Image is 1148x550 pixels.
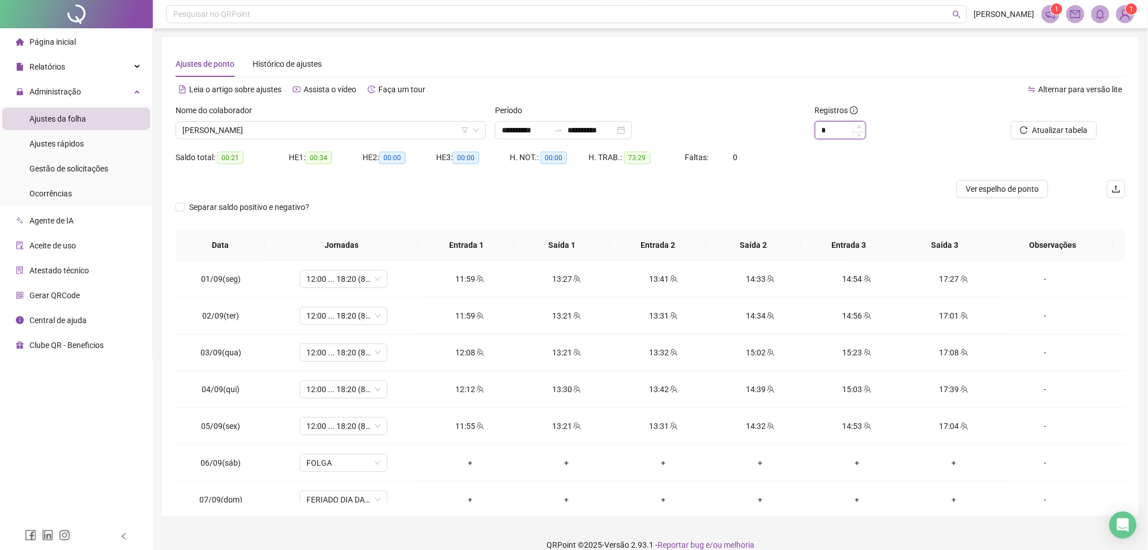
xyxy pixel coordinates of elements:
th: Saída 1 [514,230,610,261]
div: 11:55 [430,420,509,432]
span: team [766,385,775,393]
span: Decrease Value [853,132,865,139]
div: 17:01 [915,310,993,322]
div: + [430,493,509,506]
sup: Atualize o seu contato no menu Meus Dados [1126,3,1137,15]
span: team [669,349,678,356]
div: 15:02 [721,346,800,359]
span: team [959,349,968,356]
div: 13:31 [624,310,703,322]
div: 14:39 [721,383,800,396]
span: gift [16,341,24,349]
th: Entrada 3 [801,230,897,261]
span: qrcode [16,291,24,299]
div: 13:32 [624,346,703,359]
span: Clube QR - Beneficios [29,341,104,350]
div: + [818,457,897,469]
sup: 1 [1051,3,1062,15]
div: 13:42 [624,383,703,396]
div: - [1012,457,1078,469]
span: Ajustes rápidos [29,139,84,148]
span: team [475,422,484,430]
span: 00:34 [305,152,332,164]
span: info-circle [16,316,24,324]
div: H. NOT.: [510,151,589,164]
span: Versão [604,540,629,549]
span: team [572,422,581,430]
div: 11:59 [430,273,509,285]
span: upload [1112,184,1121,194]
span: Administração [29,87,81,96]
div: 14:53 [818,420,897,432]
th: Observações [992,230,1114,261]
span: 04/09(qui) [202,385,240,394]
span: 03/09(qua) [200,348,241,357]
span: team [669,385,678,393]
span: Atestado técnico [29,266,89,275]
span: team [669,422,678,430]
th: Jornadas [264,230,419,261]
span: down [473,127,480,134]
span: team [959,312,968,320]
th: Saída 3 [897,230,993,261]
span: 0 [733,153,738,162]
span: Aceite de uso [29,241,76,250]
span: solution [16,267,24,274]
div: 13:41 [624,273,703,285]
span: notification [1045,9,1056,19]
span: 12:00 ... 18:20 (8 HORAS) [306,270,381,287]
span: Increase Value [853,122,865,132]
span: team [863,275,872,283]
span: left [120,532,128,540]
button: Ver espelho de ponto [957,180,1048,198]
span: team [475,349,484,356]
div: + [624,493,703,506]
span: down [857,134,861,137]
span: 05/09(sex) [201,422,240,431]
span: search [953,10,961,19]
span: bell [1095,9,1106,19]
span: team [766,349,775,356]
div: 13:27 [527,273,606,285]
div: 11:59 [430,310,509,322]
div: 13:30 [527,383,606,396]
span: team [572,312,581,320]
span: FOLGA [306,454,381,471]
div: + [818,493,897,506]
span: Central de ajuda [29,316,87,325]
span: 12:00 ... 18:20 (8 HORAS) [306,381,381,398]
div: + [430,457,509,469]
span: Leia o artigo sobre ajustes [189,85,281,94]
span: Assista o vídeo [304,85,356,94]
div: HE 1: [289,151,362,164]
div: 13:21 [527,420,606,432]
div: 14:34 [721,310,800,322]
div: 12:12 [430,383,509,396]
span: team [475,385,484,393]
label: Nome do colaborador [176,104,259,117]
div: 17:04 [915,420,993,432]
span: 73:29 [624,152,651,164]
span: team [959,422,968,430]
span: 12:00 ... 18:20 (8 HORAS) [306,418,381,435]
div: 14:54 [818,273,897,285]
span: team [572,275,581,283]
div: + [527,457,606,469]
span: 02/09(ter) [202,311,239,320]
span: up [857,125,861,129]
div: 13:21 [527,310,606,322]
div: + [527,493,606,506]
div: 14:32 [721,420,800,432]
span: Ajustes da folha [29,114,86,123]
span: team [959,385,968,393]
th: Entrada 2 [610,230,706,261]
span: facebook [25,530,36,541]
span: FERIADO DIA DA INDEPENDÊNCIA [306,491,381,508]
div: HE 3: [436,151,510,164]
div: - [1012,273,1078,285]
span: 01/09(seg) [201,274,241,283]
div: + [915,493,993,506]
span: file [16,63,24,71]
span: history [368,85,375,93]
img: 84630 [1117,6,1134,23]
